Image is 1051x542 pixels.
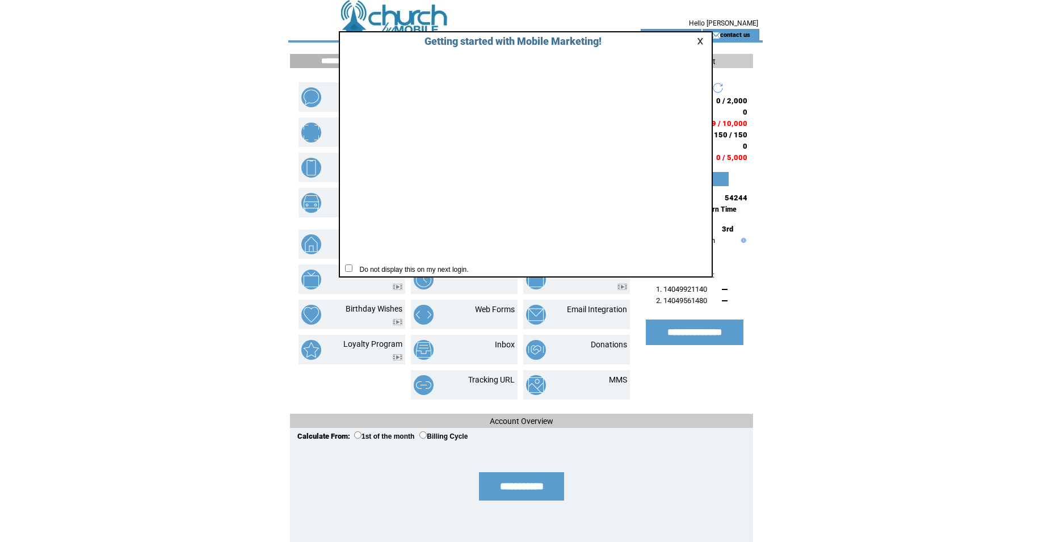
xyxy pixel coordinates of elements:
span: 3rd [722,225,733,233]
img: account_icon.gif [658,31,667,40]
input: Billing Cycle [419,431,427,439]
img: mobile-coupons.png [301,123,321,142]
a: contact us [720,31,750,38]
a: Web Forms [475,305,515,314]
img: donations.png [526,340,546,360]
span: Getting started with Mobile Marketing! [413,35,602,47]
a: MMS [609,375,627,384]
img: property-listing.png [301,234,321,254]
img: contact_us_icon.gif [712,31,720,40]
img: mobile-websites.png [301,158,321,178]
input: 1st of the month [354,431,361,439]
img: help.gif [738,238,746,243]
img: web-forms.png [414,305,434,325]
a: Donations [591,340,627,349]
img: video.png [393,319,402,325]
img: video.png [393,354,402,360]
span: Calculate From: [297,432,350,440]
img: email-integration.png [526,305,546,325]
span: Hello [PERSON_NAME] [689,19,758,27]
img: text-to-win.png [526,270,546,289]
a: Inbox [495,340,515,349]
img: birthday-wishes.png [301,305,321,325]
img: video.png [617,284,627,290]
img: vehicle-listing.png [301,193,321,213]
label: Billing Cycle [419,432,468,440]
span: 0 / 5,000 [716,153,747,162]
span: 150 / 150 [714,131,747,139]
span: 0 / 2,000 [716,96,747,105]
label: 1st of the month [354,432,414,440]
img: text-blast.png [301,87,321,107]
a: Email Integration [567,305,627,314]
a: Loyalty Program [343,339,402,348]
span: Eastern Time [695,205,737,213]
a: Birthday Wishes [346,304,402,313]
span: 139 / 10,000 [703,119,747,128]
a: Tracking URL [468,375,515,384]
img: loyalty-program.png [301,340,321,360]
img: tracking-url.png [414,375,434,395]
span: 0 [743,108,747,116]
span: 0 [743,142,747,150]
img: inbox.png [414,340,434,360]
span: Do not display this on my next login. [354,266,469,274]
img: scheduled-tasks.png [414,270,434,289]
img: text-to-screen.png [301,270,321,289]
span: Account Overview [490,417,553,426]
span: 2. 14049561480 [656,296,707,305]
span: 1. 14049921140 [656,285,707,293]
img: video.png [393,284,402,290]
span: 54244 [725,194,747,202]
img: mms.png [526,375,546,395]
